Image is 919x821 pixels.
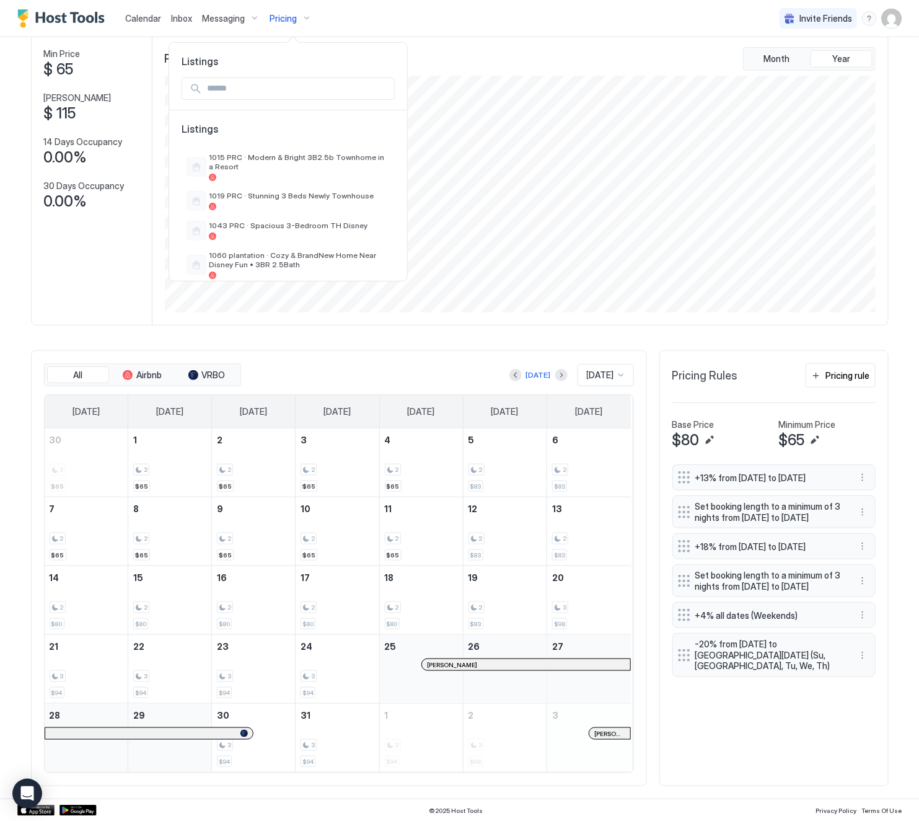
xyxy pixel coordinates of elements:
[169,55,407,68] span: Listings
[209,221,390,230] span: 1043 PRC · Spacious 3-Bedroom TH Disney
[12,779,42,809] div: Open Intercom Messenger
[182,123,395,148] span: Listings
[209,153,390,171] span: 1015 PRC · Modern & Bright 3B2.5b Townhome in a Resort
[209,191,390,200] span: 1019 PRC · Stunning 3 Beds Newly Townhouse
[209,251,390,269] span: 1060 plantation · Cozy & BrandNew Home Near Disney Fun • 3BR 2.5Bath
[202,78,394,99] input: Input Field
